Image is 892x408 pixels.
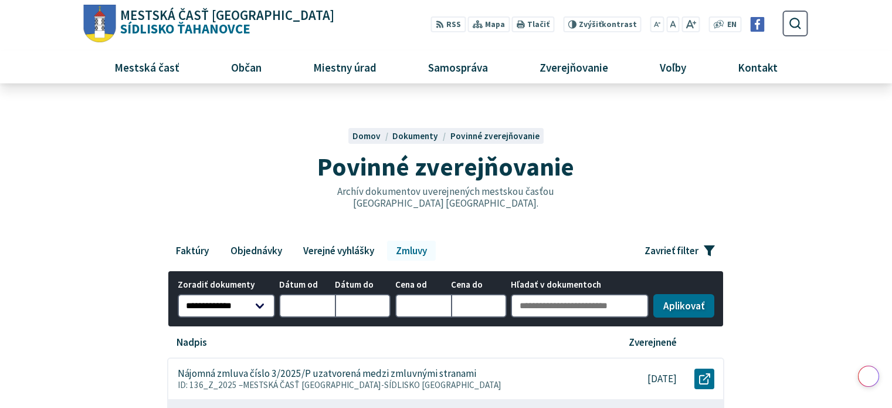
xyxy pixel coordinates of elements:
[468,16,510,32] a: Mapa
[639,51,708,83] a: Voľby
[724,19,740,31] a: EN
[727,19,737,31] span: EN
[485,19,505,31] span: Mapa
[335,294,391,318] input: Dátum do
[527,20,550,29] span: Tlačiť
[209,51,283,83] a: Občan
[167,241,217,261] a: Faktúry
[423,51,492,83] span: Samospráva
[178,367,476,380] p: Nájomná zmluva číslo 3/2025/P uzatvorená medzi zmluvnými stranami
[352,130,381,141] span: Domov
[734,51,782,83] span: Kontakt
[295,241,383,261] a: Verejné vyhlášky
[407,51,510,83] a: Samospráva
[511,294,649,318] input: Hľadať v dokumentoch
[666,16,679,32] button: Nastaviť pôvodnú veľkosť písma
[308,51,381,83] span: Miestny úrad
[291,51,398,83] a: Miestny úrad
[512,16,554,32] button: Tlačiť
[116,9,335,36] span: Sídlisko Ťahanovce
[656,51,691,83] span: Voľby
[650,16,664,32] button: Zmenšiť veľkosť písma
[120,9,334,22] span: Mestská časť [GEOGRAPHIC_DATA]
[392,130,450,141] a: Dokumenty
[579,19,602,29] span: Zvýšiť
[579,20,637,29] span: kontrast
[222,241,290,261] a: Objednávky
[226,51,266,83] span: Občan
[317,150,574,183] span: Povinné zverejňovanie
[629,336,677,349] p: Zverejnené
[451,280,507,290] span: Cena do
[93,51,201,83] a: Mestská časť
[352,130,392,141] a: Domov
[110,51,184,83] span: Mestská časť
[243,379,501,390] span: MESTSKÁ ČASŤ [GEOGRAPHIC_DATA]-SÍDLISKO [GEOGRAPHIC_DATA]
[335,280,391,290] span: Dátum do
[395,294,451,318] input: Cena od
[717,51,799,83] a: Kontakt
[431,16,466,32] a: RSS
[279,294,335,318] input: Dátum od
[518,51,630,83] a: Zverejňovanie
[446,19,461,31] span: RSS
[451,294,507,318] input: Cena do
[653,294,714,318] button: Aplikovať
[563,16,641,32] button: Zvýšiťkontrast
[511,280,649,290] span: Hľadať v dokumentoch
[535,51,612,83] span: Zverejňovanie
[395,280,451,290] span: Cena od
[312,186,579,210] p: Archív dokumentov uverejnených mestskou časťou [GEOGRAPHIC_DATA] [GEOGRAPHIC_DATA].
[392,130,438,141] span: Dokumenty
[178,380,593,390] p: ID: 136_Z_2025 –
[279,280,335,290] span: Dátum od
[178,280,275,290] span: Zoradiť dokumenty
[84,5,116,43] img: Prejsť na domovskú stránku
[84,5,334,43] a: Logo Sídlisko Ťahanovce, prejsť na domovskú stránku.
[387,241,435,261] a: Zmluvy
[645,245,698,257] span: Zavrieť filter
[450,130,540,141] a: Povinné zverejňovanie
[647,373,677,385] p: [DATE]
[178,294,275,318] select: Zoradiť dokumenty
[636,241,724,261] button: Zavrieť filter
[750,17,765,32] img: Prejsť na Facebook stránku
[177,336,207,349] p: Nadpis
[681,16,700,32] button: Zväčšiť veľkosť písma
